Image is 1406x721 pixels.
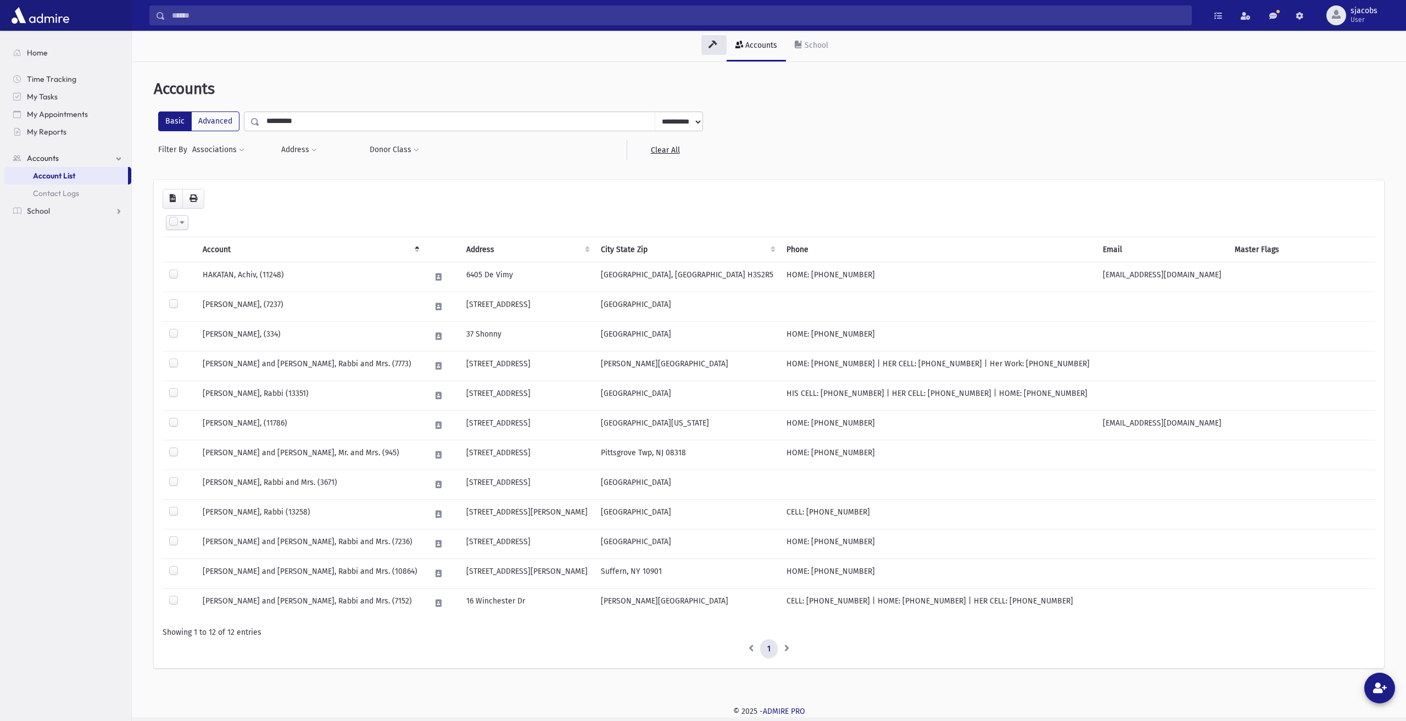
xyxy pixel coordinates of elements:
[27,109,88,119] span: My Appointments
[780,410,1096,440] td: HOME: [PHONE_NUMBER]
[780,321,1096,351] td: HOME: [PHONE_NUMBER]
[760,639,778,659] a: 1
[594,410,780,440] td: [GEOGRAPHIC_DATA][US_STATE]
[780,558,1096,588] td: HOME: [PHONE_NUMBER]
[594,292,780,321] td: [GEOGRAPHIC_DATA]
[196,381,424,410] td: [PERSON_NAME], Rabbi (13351)
[196,499,424,529] td: [PERSON_NAME], Rabbi (13258)
[196,440,424,470] td: [PERSON_NAME] and [PERSON_NAME], Mr. and Mrs. (945)
[1096,262,1228,292] td: [EMAIL_ADDRESS][DOMAIN_NAME]
[27,153,59,163] span: Accounts
[27,206,50,216] span: School
[163,627,1375,638] div: Showing 1 to 12 of 12 entries
[460,292,594,321] td: [STREET_ADDRESS]
[281,140,317,160] button: Address
[460,440,594,470] td: [STREET_ADDRESS]
[802,41,828,50] div: School
[4,202,131,220] a: School
[158,144,192,155] span: Filter By
[743,41,777,50] div: Accounts
[780,440,1096,470] td: HOME: [PHONE_NUMBER]
[460,588,594,618] td: 16 Winchester Dr
[594,321,780,351] td: [GEOGRAPHIC_DATA]
[33,171,75,181] span: Account List
[594,262,780,292] td: [GEOGRAPHIC_DATA], [GEOGRAPHIC_DATA] H3S2R5
[460,558,594,588] td: [STREET_ADDRESS][PERSON_NAME]
[163,189,183,209] button: CSV
[786,31,837,62] a: School
[780,529,1096,558] td: HOME: [PHONE_NUMBER]
[182,189,204,209] button: Print
[196,262,424,292] td: HAKATAN, Achiv, (11248)
[627,140,703,160] a: Clear All
[594,237,780,262] th: City State Zip : activate to sort column ascending
[191,111,239,131] label: Advanced
[594,440,780,470] td: Pittsgrove Twp, NJ 08318
[1351,15,1377,24] span: User
[196,410,424,440] td: [PERSON_NAME], (11786)
[594,470,780,499] td: [GEOGRAPHIC_DATA]
[4,185,131,202] a: Contact Logs
[460,470,594,499] td: [STREET_ADDRESS]
[154,80,215,98] span: Accounts
[4,167,128,185] a: Account List
[196,292,424,321] td: [PERSON_NAME], (7237)
[4,105,131,123] a: My Appointments
[460,529,594,558] td: [STREET_ADDRESS]
[1228,237,1375,262] th: Master Flags
[460,321,594,351] td: 37 Shonny
[460,381,594,410] td: [STREET_ADDRESS]
[4,149,131,167] a: Accounts
[780,588,1096,618] td: CELL: [PHONE_NUMBER] | HOME: [PHONE_NUMBER] | HER CELL: [PHONE_NUMBER]
[9,4,72,26] img: AdmirePro
[460,499,594,529] td: [STREET_ADDRESS][PERSON_NAME]
[196,470,424,499] td: [PERSON_NAME], Rabbi and Mrs. (3671)
[27,74,76,84] span: Time Tracking
[594,381,780,410] td: [GEOGRAPHIC_DATA]
[780,262,1096,292] td: HOME: [PHONE_NUMBER]
[196,558,424,588] td: [PERSON_NAME] and [PERSON_NAME], Rabbi and Mrs. (10864)
[1096,410,1228,440] td: [EMAIL_ADDRESS][DOMAIN_NAME]
[594,351,780,381] td: [PERSON_NAME][GEOGRAPHIC_DATA]
[460,351,594,381] td: [STREET_ADDRESS]
[369,140,420,160] button: Donor Class
[594,529,780,558] td: [GEOGRAPHIC_DATA]
[1351,7,1377,15] span: sjacobs
[780,237,1096,262] th: Phone
[196,351,424,381] td: [PERSON_NAME] and [PERSON_NAME], Rabbi and Mrs. (7773)
[4,70,131,88] a: Time Tracking
[780,381,1096,410] td: HIS CELL: [PHONE_NUMBER] | HER CELL: [PHONE_NUMBER] | HOME: [PHONE_NUMBER]
[1096,237,1228,262] th: Email
[27,48,48,58] span: Home
[33,188,79,198] span: Contact Logs
[196,321,424,351] td: [PERSON_NAME], (334)
[27,92,58,102] span: My Tasks
[196,529,424,558] td: [PERSON_NAME] and [PERSON_NAME], Rabbi and Mrs. (7236)
[158,111,239,131] div: FilterModes
[727,31,786,62] a: Accounts
[780,351,1096,381] td: HOME: [PHONE_NUMBER] | HER CELL: [PHONE_NUMBER] | Her Work: [PHONE_NUMBER]
[460,410,594,440] td: [STREET_ADDRESS]
[460,237,594,262] th: Address : activate to sort column ascending
[27,127,66,137] span: My Reports
[460,262,594,292] td: 6405 De Vimy
[149,706,1388,717] div: © 2025 -
[763,707,805,716] a: ADMIRE PRO
[196,588,424,618] td: [PERSON_NAME] and [PERSON_NAME], Rabbi and Mrs. (7152)
[594,558,780,588] td: Suffern, NY 10901
[780,499,1096,529] td: CELL: [PHONE_NUMBER]
[158,111,192,131] label: Basic
[165,5,1191,25] input: Search
[594,588,780,618] td: [PERSON_NAME][GEOGRAPHIC_DATA]
[196,237,424,262] th: Account: activate to sort column descending
[4,44,131,62] a: Home
[4,88,131,105] a: My Tasks
[594,499,780,529] td: [GEOGRAPHIC_DATA]
[192,140,245,160] button: Associations
[4,123,131,141] a: My Reports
